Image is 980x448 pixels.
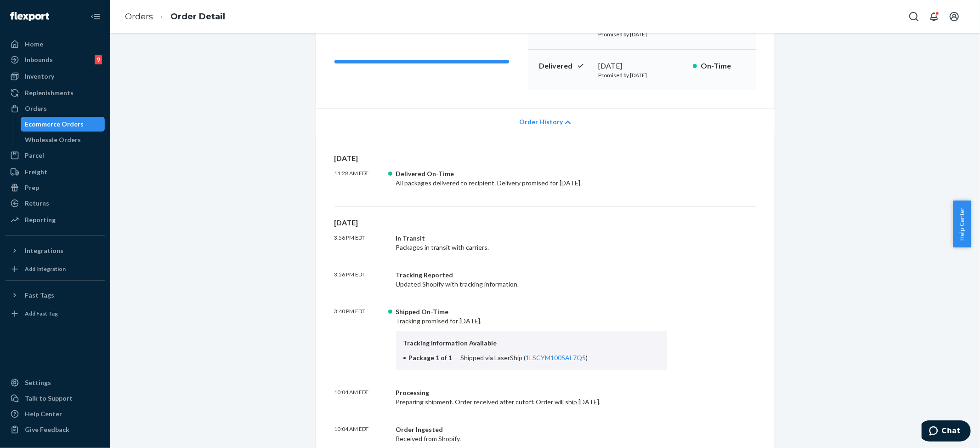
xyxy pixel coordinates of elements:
[6,306,105,321] a: Add Fast Tag
[599,30,685,38] p: Promised by [DATE]
[6,422,105,437] button: Give Feedback
[396,270,668,280] div: Tracking Reported
[6,196,105,211] a: Returns
[10,12,49,21] img: Flexport logo
[925,7,943,26] button: Open notifications
[6,407,105,421] a: Help Center
[25,167,47,177] div: Freight
[6,375,105,390] a: Settings
[396,388,668,407] div: Preparing shipment. Order received after cutoff. Order will ship [DATE].
[25,151,44,160] div: Parcel
[454,354,459,362] span: —
[396,169,668,178] div: Delivered On-Time
[403,339,660,348] p: Tracking Information Available
[6,288,105,303] button: Fast Tags
[945,7,963,26] button: Open account menu
[125,11,153,22] a: Orders
[25,215,56,224] div: Reporting
[396,234,668,243] div: In Transit
[599,71,685,79] p: Promised by [DATE]
[519,117,563,126] span: Order History
[6,101,105,116] a: Orders
[25,265,66,273] div: Add Integration
[334,425,389,443] p: 10:04 AM EDT
[396,307,668,316] div: Shipped On-Time
[25,120,84,129] div: Ecommerce Orders
[396,307,668,370] div: Tracking promised for [DATE].
[25,40,43,49] div: Home
[25,378,51,387] div: Settings
[409,354,453,362] span: Package 1 of 1
[334,388,389,407] p: 10:04 AM EDT
[6,37,105,52] a: Home
[118,3,232,30] ol: breadcrumbs
[25,199,49,208] div: Returns
[922,420,971,443] iframe: Opens a widget where you can chat to one of our agents
[25,246,63,255] div: Integrations
[461,354,588,362] span: Shipped via LaserShip ( )
[6,180,105,195] a: Prep
[396,234,668,252] div: Packages in transit with carriers.
[334,270,389,289] p: 3:56 PM EDT
[25,88,74,98] div: Replenishments
[334,169,389,188] p: 11:28 AM EDT
[6,165,105,179] a: Freight
[396,388,668,397] div: Processing
[21,117,105,132] a: Ecommerce Orders
[334,234,389,252] p: 3:56 PM EDT
[905,7,923,26] button: Open Search Box
[6,69,105,84] a: Inventory
[170,11,225,22] a: Order Detail
[25,104,47,113] div: Orders
[396,425,668,443] div: Received from Shopify.
[334,153,756,164] p: [DATE]
[95,55,102,64] div: 9
[25,310,58,317] div: Add Fast Tag
[334,218,756,228] p: [DATE]
[6,52,105,67] a: Inbounds9
[21,132,105,147] a: Wholesale Orders
[396,169,668,188] div: All packages delivered to recipient. Delivery promised for [DATE].
[6,243,105,258] button: Integrations
[599,61,685,71] div: [DATE]
[6,213,105,227] a: Reporting
[6,391,105,406] button: Talk to Support
[396,270,668,289] div: Updated Shopify with tracking information.
[86,7,105,26] button: Close Navigation
[6,262,105,276] a: Add Integration
[6,86,105,100] a: Replenishments
[25,291,54,300] div: Fast Tags
[25,409,62,419] div: Help Center
[25,72,54,81] div: Inventory
[953,201,971,247] button: Help Center
[526,354,586,362] a: 1LSCYM1005AL7Q5
[25,183,39,192] div: Prep
[25,55,53,64] div: Inbounds
[25,394,73,403] div: Talk to Support
[701,61,745,71] p: On-Time
[25,425,69,434] div: Give Feedback
[25,135,81,144] div: Wholesale Orders
[396,425,668,434] div: Order Ingested
[334,307,389,370] p: 3:40 PM EDT
[539,61,591,71] p: Delivered
[6,148,105,163] a: Parcel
